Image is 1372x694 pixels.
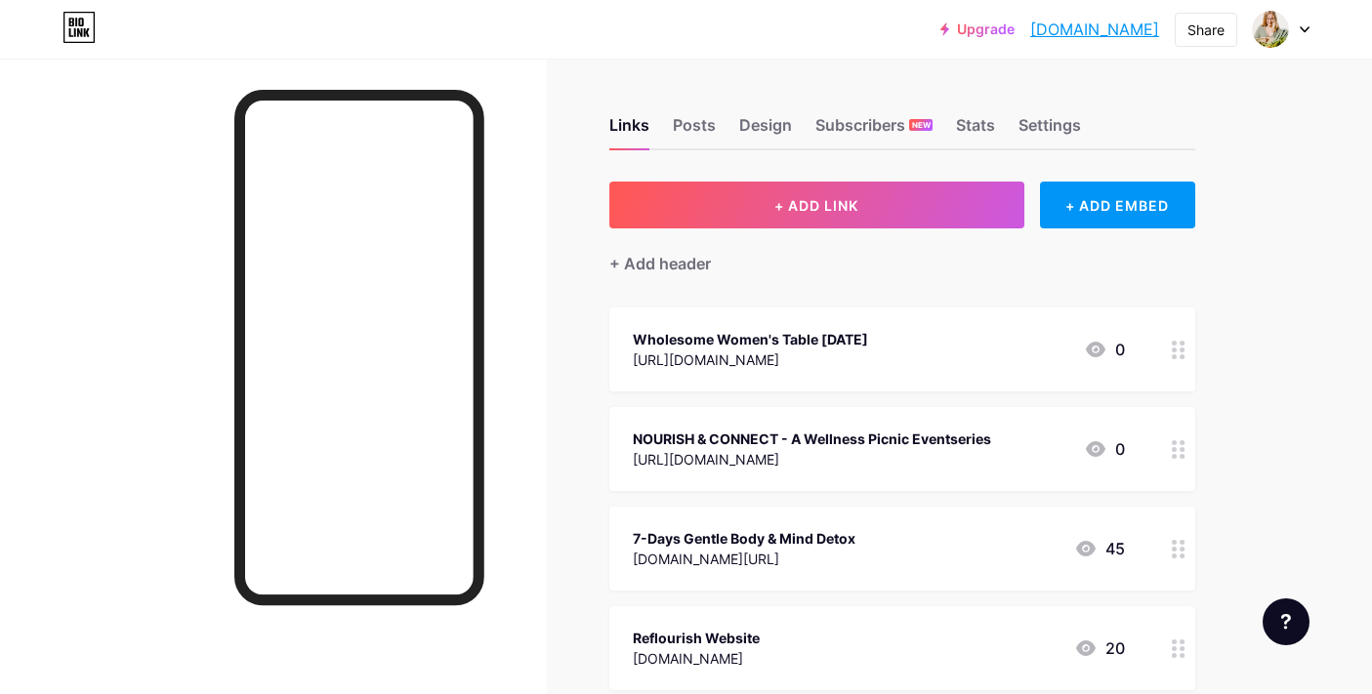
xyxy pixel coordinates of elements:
div: Stats [956,113,995,148]
div: + ADD EMBED [1040,182,1195,228]
img: rebalance [1252,11,1289,48]
a: Upgrade [940,21,1015,37]
div: NOURISH & CONNECT - A Wellness Picnic Eventseries [633,429,991,449]
div: Share [1187,20,1225,40]
div: + Add header [609,252,711,275]
span: + ADD LINK [774,197,858,214]
div: Wholesome Women's Table [DATE] [633,329,868,349]
div: Links [609,113,649,148]
div: 7-Days Gentle Body & Mind Detox [633,528,855,549]
div: Design [739,113,792,148]
div: [DOMAIN_NAME][URL] [633,549,855,569]
div: Posts [673,113,716,148]
div: 45 [1074,537,1125,560]
div: [URL][DOMAIN_NAME] [633,449,991,469]
div: Reflourish Website [633,628,760,648]
div: [DOMAIN_NAME] [633,648,760,669]
a: [DOMAIN_NAME] [1030,18,1159,41]
button: + ADD LINK [609,182,1024,228]
div: 0 [1084,437,1125,461]
div: 20 [1074,636,1125,660]
span: NEW [912,119,931,131]
div: 0 [1084,338,1125,361]
div: [URL][DOMAIN_NAME] [633,349,868,370]
div: Settings [1019,113,1081,148]
div: Subscribers [815,113,933,148]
